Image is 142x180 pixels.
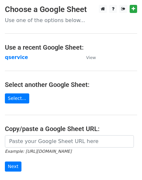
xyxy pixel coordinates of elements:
a: qservice [5,54,28,60]
input: Next [5,162,21,172]
a: View [80,54,96,60]
p: Use one of the options below... [5,17,137,24]
h4: Select another Google Sheet: [5,81,137,89]
small: View [86,55,96,60]
h3: Choose a Google Sheet [5,5,137,14]
a: Select... [5,93,29,103]
h4: Use a recent Google Sheet: [5,43,137,51]
small: Example: [URL][DOMAIN_NAME] [5,149,71,154]
h4: Copy/paste a Google Sheet URL: [5,125,137,133]
input: Paste your Google Sheet URL here [5,135,134,148]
